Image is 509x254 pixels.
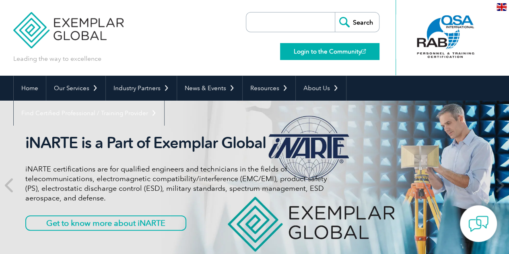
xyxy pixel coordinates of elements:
[468,214,488,234] img: contact-chat.png
[14,76,46,101] a: Home
[497,3,507,11] img: en
[280,43,379,60] a: Login to the Community
[25,164,327,203] p: iNARTE certifications are for qualified engineers and technicians in the fields of telecommunicat...
[177,76,242,101] a: News & Events
[361,49,366,54] img: open_square.png
[25,215,186,231] a: Get to know more about iNARTE
[296,76,346,101] a: About Us
[14,101,164,126] a: Find Certified Professional / Training Provider
[243,76,295,101] a: Resources
[46,76,105,101] a: Our Services
[13,54,101,63] p: Leading the way to excellence
[25,134,327,152] h2: iNARTE is a Part of Exemplar Global
[335,12,379,32] input: Search
[106,76,177,101] a: Industry Partners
